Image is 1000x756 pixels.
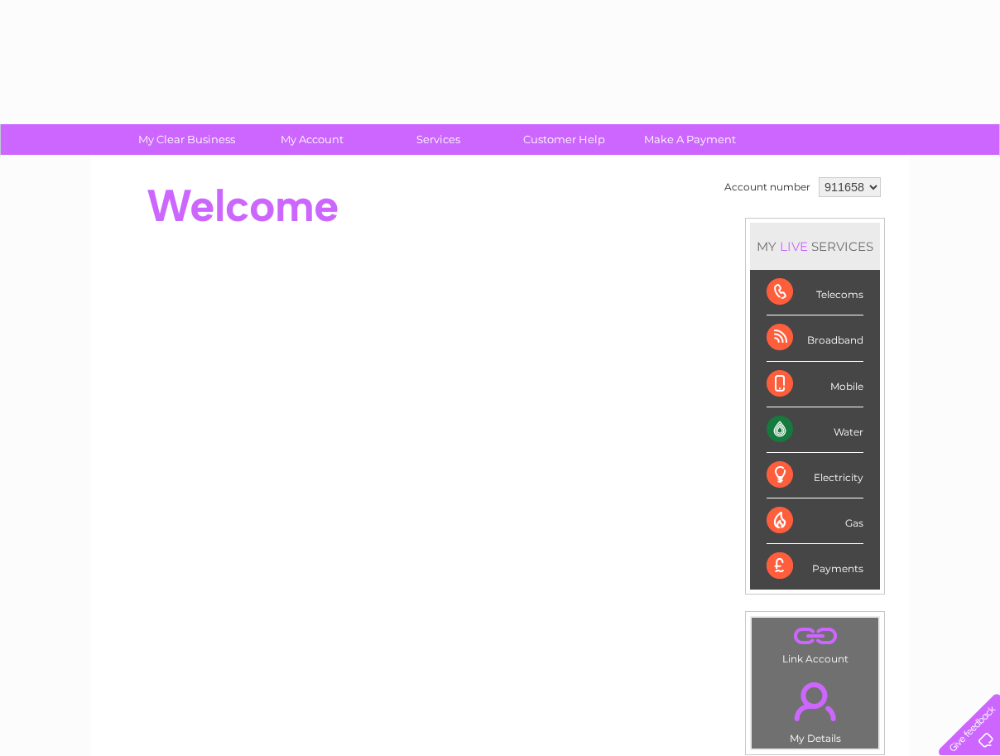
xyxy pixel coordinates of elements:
[496,124,632,155] a: Customer Help
[767,315,863,361] div: Broadband
[751,668,879,749] td: My Details
[767,544,863,589] div: Payments
[622,124,758,155] a: Make A Payment
[767,270,863,315] div: Telecoms
[756,622,874,651] a: .
[720,173,815,201] td: Account number
[776,238,811,254] div: LIVE
[751,617,879,669] td: Link Account
[767,498,863,544] div: Gas
[750,223,880,270] div: MY SERVICES
[244,124,381,155] a: My Account
[767,362,863,407] div: Mobile
[756,672,874,730] a: .
[767,453,863,498] div: Electricity
[118,124,255,155] a: My Clear Business
[767,407,863,453] div: Water
[370,124,507,155] a: Services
